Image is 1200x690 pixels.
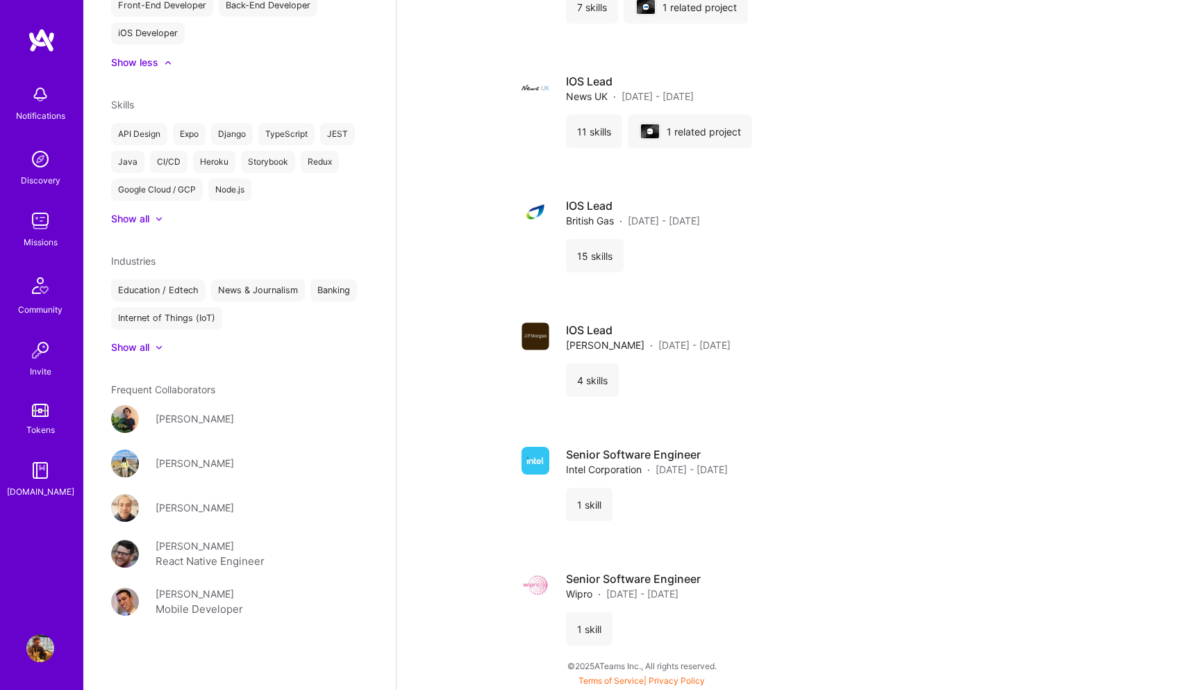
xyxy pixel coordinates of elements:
[598,586,601,601] span: ·
[522,74,549,101] img: Company logo
[566,462,642,477] span: Intel Corporation
[111,450,139,477] img: User Avatar
[241,151,295,173] div: Storybook
[21,173,60,188] div: Discovery
[173,123,206,145] div: Expo
[193,151,235,173] div: Heroku
[16,108,65,123] div: Notifications
[111,255,156,267] span: Industries
[643,4,649,10] img: Company logo
[578,675,644,686] a: Terms of Service
[156,456,234,470] div: [PERSON_NAME]
[622,89,694,104] span: [DATE] - [DATE]
[111,588,139,616] img: User Avatar
[578,675,705,686] span: |
[156,586,234,601] div: [PERSON_NAME]
[258,123,315,145] div: TypeScript
[658,338,731,352] span: [DATE] - [DATE]
[26,457,54,484] img: guide book
[650,338,653,352] span: ·
[26,634,54,662] img: User Avatar
[208,179,251,201] div: Node.js
[111,123,167,145] div: API Design
[566,338,644,352] span: [PERSON_NAME]
[320,123,355,145] div: JEST
[566,447,728,462] h4: Senior Software Engineer
[566,612,612,646] div: 1 skill
[111,56,158,69] div: Show less
[566,586,592,601] span: Wipro
[18,302,62,317] div: Community
[566,89,608,104] span: News UK
[156,411,234,426] div: [PERSON_NAME]
[628,213,700,228] span: [DATE] - [DATE]
[111,307,222,329] div: Internet of Things (IoT)
[566,115,622,148] div: 11 skills
[211,279,305,302] div: News & Journalism
[23,634,58,662] a: User Avatar
[647,462,650,477] span: ·
[566,363,619,397] div: 4 skills
[30,364,51,379] div: Invite
[628,115,752,148] div: 1 related project
[26,81,54,108] img: bell
[566,571,701,586] h4: Senior Software Engineer
[522,447,549,475] img: Company logo
[613,89,616,104] span: ·
[566,239,624,272] div: 15 skills
[619,213,622,228] span: ·
[83,648,1200,683] div: © 2025 ATeams Inc., All rights reserved.
[28,28,56,53] img: logo
[522,198,549,226] img: Company logo
[566,488,612,521] div: 1 skill
[111,405,368,433] a: User Avatar[PERSON_NAME]
[656,462,728,477] span: [DATE] - [DATE]
[566,322,731,338] h4: IOS Lead
[566,213,614,228] span: British Gas
[24,235,58,249] div: Missions
[310,279,357,302] div: Banking
[566,74,694,89] h4: IOS Lead
[156,601,243,618] div: Mobile Developer
[150,151,187,173] div: CI/CD
[111,539,368,570] a: User Avatar[PERSON_NAME]React Native Engineer
[111,494,368,522] a: User Avatar[PERSON_NAME]
[111,99,134,110] span: Skills
[301,151,339,173] div: Redux
[566,198,700,213] h4: IOS Lead
[24,269,57,302] img: Community
[522,322,549,350] img: Company logo
[522,571,549,599] img: Company logo
[156,553,265,570] div: React Native Engineer
[111,212,149,226] div: Show all
[111,586,368,618] a: User Avatar[PERSON_NAME]Mobile Developer
[111,179,203,201] div: Google Cloud / GCP
[26,422,55,437] div: Tokens
[111,279,206,302] div: Education / Edtech
[641,124,659,138] img: cover
[26,207,54,235] img: teamwork
[111,540,139,568] img: User Avatar
[111,384,215,395] span: Frequent Collaborators
[111,494,139,522] img: User Avatar
[211,123,253,145] div: Django
[111,450,368,477] a: User Avatar[PERSON_NAME]
[111,405,139,433] img: User Avatar
[7,484,74,499] div: [DOMAIN_NAME]
[111,340,149,354] div: Show all
[606,586,678,601] span: [DATE] - [DATE]
[156,539,234,553] div: [PERSON_NAME]
[649,675,705,686] a: Privacy Policy
[26,336,54,364] img: Invite
[32,404,49,417] img: tokens
[111,151,144,173] div: Java
[111,22,185,44] div: iOS Developer
[156,500,234,515] div: [PERSON_NAME]
[26,145,54,173] img: discovery
[647,129,653,134] img: Company logo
